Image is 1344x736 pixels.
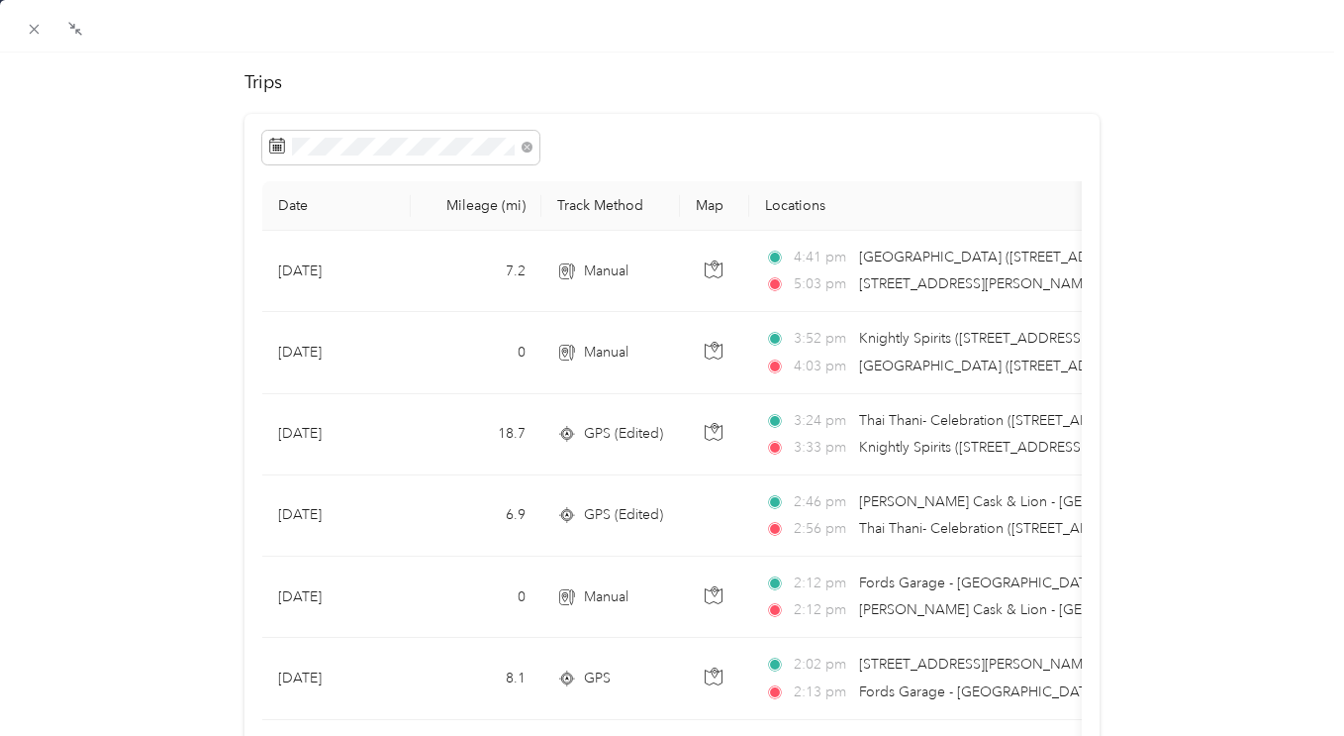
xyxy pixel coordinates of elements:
td: 0 [411,557,541,638]
span: 5:03 pm [794,273,850,295]
span: Fords Garage - [GEOGRAPHIC_DATA] ([STREET_ADDRESS]) [859,683,1237,700]
span: GPS (Edited) [584,504,663,526]
span: 2:12 pm [794,573,850,594]
td: [DATE] [262,312,411,393]
span: [STREET_ADDRESS][PERSON_NAME] [859,275,1095,292]
span: GPS (Edited) [584,423,663,445]
span: Manual [584,342,628,364]
span: Manual [584,261,628,282]
td: 8.1 [411,638,541,719]
span: 4:03 pm [794,356,850,377]
span: 3:52 pm [794,328,850,350]
span: [PERSON_NAME] Cask & Lion - [GEOGRAPHIC_DATA] ([STREET_ADDRESS]) [859,601,1339,618]
th: Track Method [541,181,680,231]
span: 3:33 pm [794,437,850,459]
td: 18.7 [411,394,541,475]
span: 3:24 pm [794,410,850,432]
span: GPS [584,668,611,689]
td: [DATE] [262,557,411,638]
th: Map [680,181,749,231]
span: Knightly Spirits ([STREET_ADDRESS]) [859,330,1089,347]
td: 7.2 [411,231,541,312]
th: Mileage (mi) [411,181,541,231]
th: Date [262,181,411,231]
span: 2:13 pm [794,682,850,703]
h2: Trips [244,69,1099,96]
span: 2:46 pm [794,491,850,513]
span: Manual [584,586,628,608]
span: 2:56 pm [794,518,850,540]
span: Fords Garage - [GEOGRAPHIC_DATA] ([STREET_ADDRESS]) [859,575,1237,591]
span: 4:41 pm [794,247,850,268]
span: 2:02 pm [794,654,850,676]
td: [DATE] [262,638,411,719]
iframe: Everlance-gr Chat Button Frame [1233,625,1344,736]
span: 2:12 pm [794,599,850,621]
td: [DATE] [262,475,411,557]
td: [DATE] [262,231,411,312]
span: [STREET_ADDRESS][PERSON_NAME] [859,656,1095,673]
span: Knightly Spirits ([STREET_ADDRESS]) [859,439,1089,456]
span: [PERSON_NAME] Cask & Lion - [GEOGRAPHIC_DATA] ([STREET_ADDRESS]) [859,493,1339,510]
span: [GEOGRAPHIC_DATA] ([STREET_ADDRESS]) [859,358,1139,374]
span: [GEOGRAPHIC_DATA] ([STREET_ADDRESS]) [859,249,1139,265]
td: [DATE] [262,394,411,475]
th: Locations [749,181,1204,231]
td: 6.9 [411,475,541,557]
td: 0 [411,312,541,393]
